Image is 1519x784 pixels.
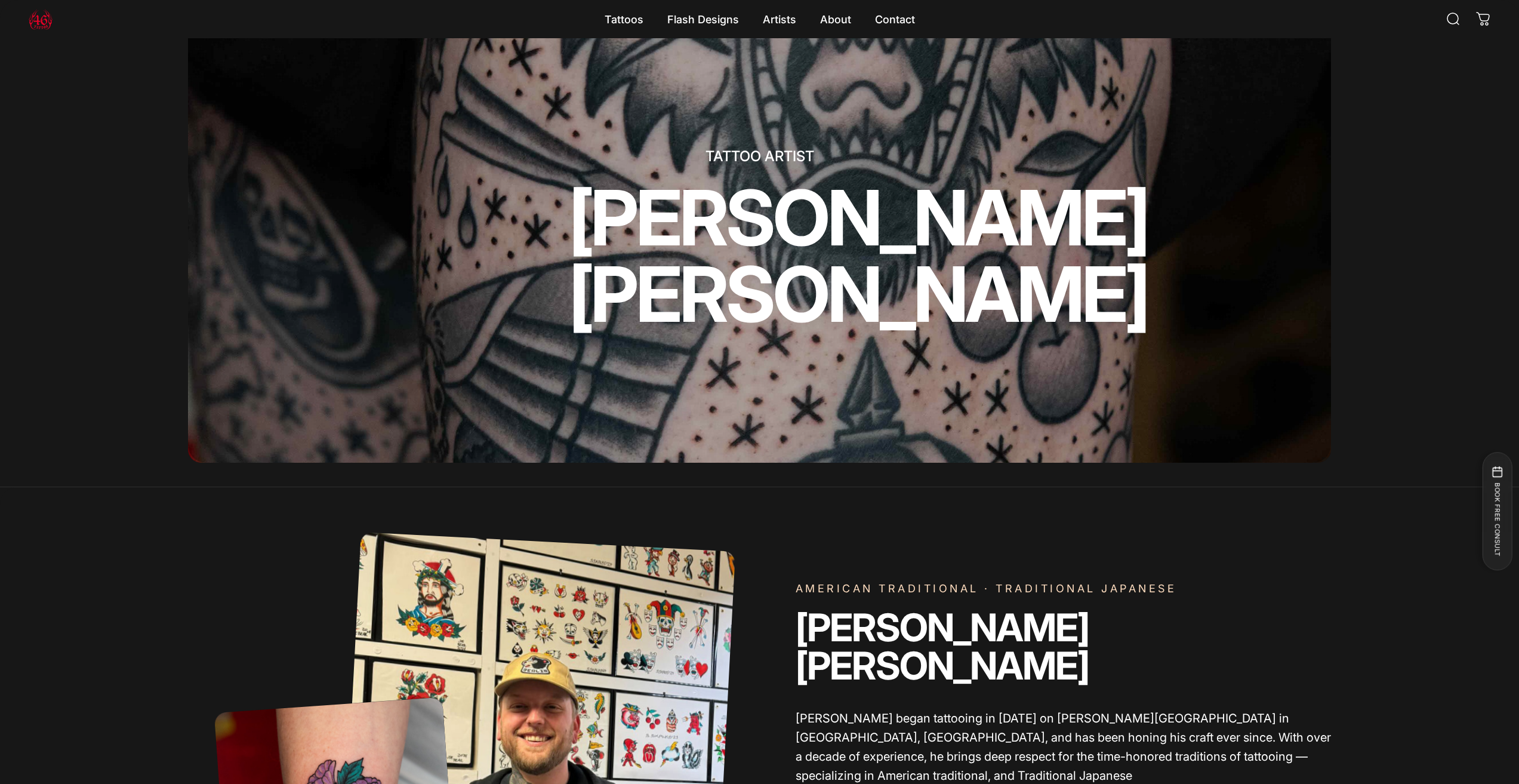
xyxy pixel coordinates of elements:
button: BOOK FREE CONSULT [1482,452,1512,570]
animate-element: [PERSON_NAME] [796,647,1089,685]
p: American Traditional · Traditional Japanese [796,583,1332,594]
summary: Flash Designs [655,7,751,32]
animate-element: [PERSON_NAME] [569,256,1147,333]
summary: Tattoos [593,7,655,32]
a: Contact [863,7,927,32]
summary: About [808,7,863,32]
animate-element: [PERSON_NAME] [796,608,1089,647]
strong: TATTOO ARTIST [705,147,814,165]
animate-element: [PERSON_NAME] [569,180,1147,256]
a: 0 items [1470,6,1496,32]
summary: Artists [751,7,808,32]
nav: Primary [593,7,927,32]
